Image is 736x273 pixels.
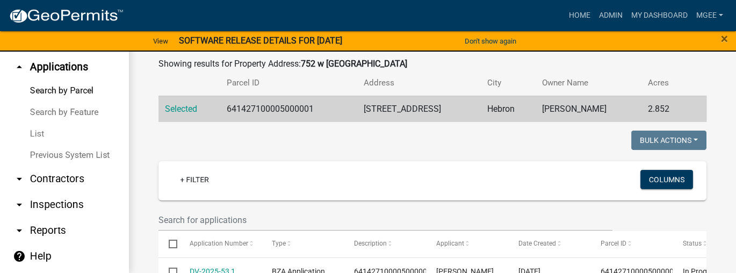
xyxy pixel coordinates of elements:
[13,198,26,211] i: arrow_drop_down
[179,231,261,257] datatable-header-cell: Application Number
[641,70,689,96] th: Acres
[627,5,692,26] a: My Dashboard
[565,5,595,26] a: Home
[640,170,693,189] button: Columns
[13,173,26,185] i: arrow_drop_down
[158,209,612,231] input: Search for applications
[590,231,673,257] datatable-header-cell: Parcel ID
[165,104,197,114] a: Selected
[158,58,706,70] div: Showing results for Property Address:
[536,70,641,96] th: Owner Name
[149,32,172,50] a: View
[357,96,481,122] td: [STREET_ADDRESS]
[13,250,26,263] i: help
[13,224,26,237] i: arrow_drop_down
[436,240,464,247] span: Applicant
[220,70,357,96] th: Parcel ID
[721,31,728,46] span: ×
[261,231,343,257] datatable-header-cell: Type
[508,231,590,257] datatable-header-cell: Date Created
[595,5,627,26] a: Admin
[301,59,407,69] strong: 752 w [GEOGRAPHIC_DATA]
[518,240,556,247] span: Date Created
[13,61,26,74] i: arrow_drop_up
[190,240,248,247] span: Application Number
[426,231,508,257] datatable-header-cell: Applicant
[179,35,342,46] strong: SOFTWARE RELEASE DETAILS FOR [DATE]
[601,240,626,247] span: Parcel ID
[683,240,702,247] span: Status
[344,231,426,257] datatable-header-cell: Description
[158,231,179,257] datatable-header-cell: Select
[171,170,218,189] a: + Filter
[481,70,536,96] th: City
[481,96,536,122] td: Hebron
[536,96,641,122] td: [PERSON_NAME]
[220,96,357,122] td: 641427100005000001
[692,5,727,26] a: mgee
[354,240,387,247] span: Description
[357,70,481,96] th: Address
[631,131,706,150] button: Bulk Actions
[460,32,521,50] button: Don't show again
[721,32,728,45] button: Close
[272,240,286,247] span: Type
[641,96,689,122] td: 2.852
